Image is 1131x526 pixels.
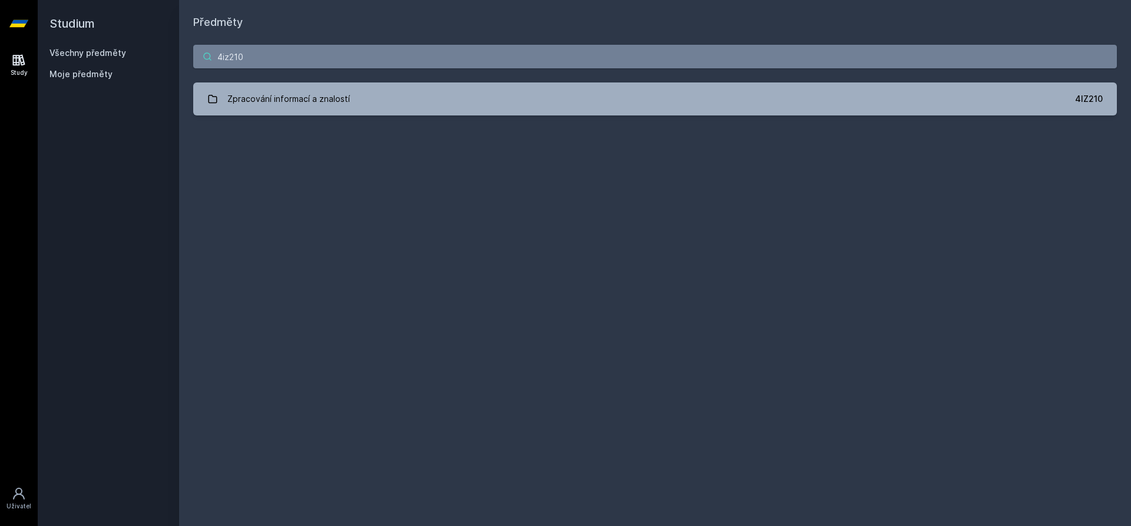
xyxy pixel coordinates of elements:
[11,68,28,77] div: Study
[1075,93,1103,105] div: 4IZ210
[49,48,126,58] a: Všechny předměty
[2,481,35,517] a: Uživatel
[6,502,31,511] div: Uživatel
[2,47,35,83] a: Study
[193,14,1117,31] h1: Předměty
[49,68,113,80] span: Moje předměty
[193,82,1117,115] a: Zpracování informací a znalostí 4IZ210
[193,45,1117,68] input: Název nebo ident předmětu…
[227,87,350,111] div: Zpracování informací a znalostí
